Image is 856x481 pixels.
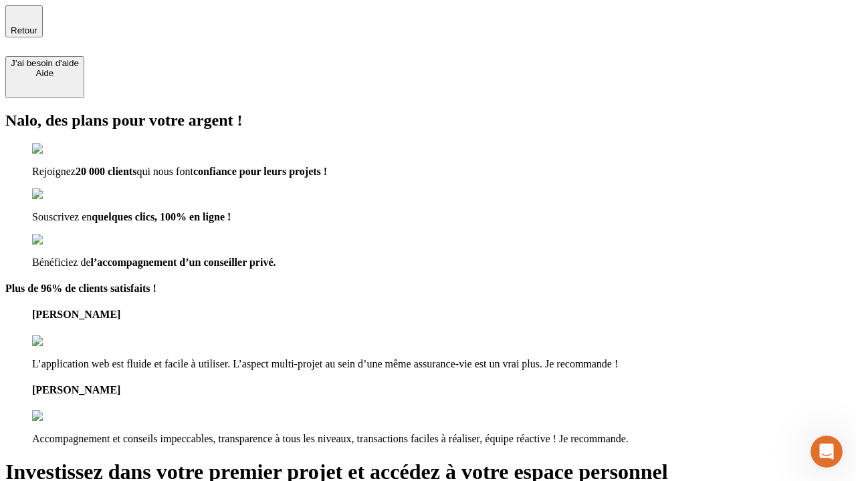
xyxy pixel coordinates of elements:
img: reviews stars [32,335,98,347]
button: Retour [5,5,43,37]
span: Retour [11,25,37,35]
span: Souscrivez en [32,211,92,222]
img: checkmark [32,143,90,155]
h4: [PERSON_NAME] [32,384,851,396]
p: L’application web est fluide et facile à utiliser. L’aspect multi-projet au sein d’une même assur... [32,358,851,370]
h4: [PERSON_NAME] [32,309,851,321]
span: 20 000 clients [76,166,137,177]
button: J’ai besoin d'aideAide [5,56,84,98]
p: Accompagnement et conseils impeccables, transparence à tous les niveaux, transactions faciles à r... [32,433,851,445]
div: J’ai besoin d'aide [11,58,79,68]
img: checkmark [32,188,90,200]
span: quelques clics, 100% en ligne ! [92,211,231,222]
img: checkmark [32,234,90,246]
iframe: Intercom live chat [811,436,843,468]
h2: Nalo, des plans pour votre argent ! [5,112,851,130]
h4: Plus de 96% de clients satisfaits ! [5,283,851,295]
span: confiance pour leurs projets ! [193,166,327,177]
img: reviews stars [32,410,98,422]
span: Rejoignez [32,166,76,177]
span: Bénéficiez de [32,257,91,268]
span: qui nous font [136,166,193,177]
div: Aide [11,68,79,78]
span: l’accompagnement d’un conseiller privé. [91,257,276,268]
